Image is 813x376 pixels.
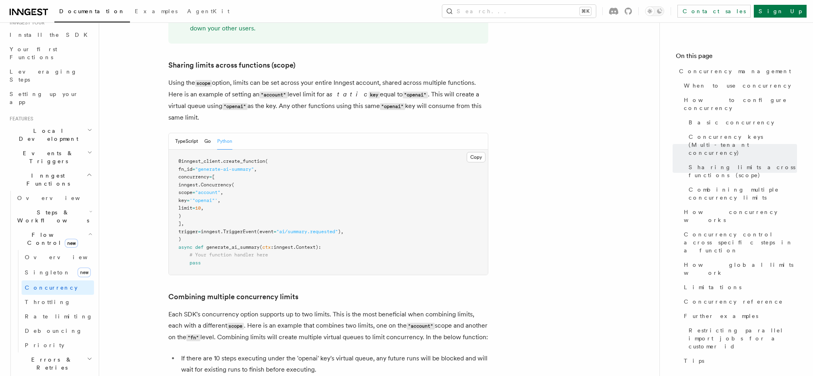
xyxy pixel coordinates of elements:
[178,244,192,250] span: async
[10,91,78,105] span: Setting up your app
[679,67,791,75] span: Concurrency management
[293,244,296,250] span: .
[407,323,435,330] code: "account"
[6,64,94,87] a: Leveraging Steps
[271,244,274,250] span: :
[681,205,797,227] a: How concurrency works
[209,174,212,180] span: =
[22,280,94,295] a: Concurrency
[25,269,70,276] span: Singleton
[296,244,321,250] span: Context):
[192,166,195,172] span: =
[681,280,797,294] a: Limitations
[223,158,265,164] span: create_function
[685,115,797,130] a: Basic concurrency
[65,239,78,248] span: new
[22,309,94,324] a: Rate limiting
[201,229,223,234] span: inngest.
[260,92,288,98] code: "account"
[190,198,218,203] span: '"openai"'
[14,231,88,247] span: Flow Control
[178,198,187,203] span: key
[276,229,338,234] span: "ai/summary.requested"
[467,152,485,162] button: Copy
[212,174,215,180] span: [
[179,353,488,375] li: If there are 10 steps executing under the 'openai' key's virtual queue, any future runs will be b...
[17,195,100,201] span: Overview
[178,236,181,242] span: )
[6,124,94,146] button: Local Development
[14,208,89,224] span: Steps & Workflows
[6,172,86,188] span: Inngest Functions
[681,78,797,93] a: When to use concurrency
[22,250,94,264] a: Overview
[178,205,192,211] span: limit
[25,284,78,291] span: Concurrency
[130,2,182,22] a: Examples
[754,5,807,18] a: Sign Up
[14,352,94,375] button: Errors & Retries
[78,268,91,277] span: new
[684,208,797,224] span: How concurrency works
[689,133,797,157] span: Concurrency keys (Multi-tenant concurrency)
[6,149,87,165] span: Events & Triggers
[14,228,94,250] button: Flow Controlnew
[338,229,344,234] span: ),
[204,133,211,150] button: Go
[274,244,293,250] span: inngest
[6,146,94,168] button: Events & Triggers
[175,133,198,150] button: TypeScript
[681,309,797,323] a: Further examples
[25,313,93,320] span: Rate limiting
[689,118,774,126] span: Basic concurrency
[10,32,92,38] span: Install the SDK
[369,92,380,98] code: key
[685,323,797,354] a: Restricting parallel import jobs for a customer id
[676,64,797,78] a: Concurrency management
[14,356,87,372] span: Errors & Retries
[442,5,596,18] button: Search...⌘K
[220,190,223,195] span: ,
[380,103,405,110] code: "openai"
[274,229,276,234] span: =
[22,338,94,352] a: Priority
[580,7,591,15] kbd: ⌘K
[265,158,268,164] span: (
[684,261,797,277] span: How global limits work
[190,260,201,266] span: pass
[168,309,488,343] p: Each SDK's concurrency option supports up to two limits. This is the most beneficial when combini...
[195,190,220,195] span: "account"
[14,191,94,205] a: Overview
[217,133,232,150] button: Python
[262,244,271,250] span: ctx
[178,182,201,188] span: inngest.
[689,326,797,350] span: Restricting parallel import jobs for a customer id
[330,90,367,98] em: static
[689,186,797,202] span: Combining multiple concurrency limits
[54,2,130,22] a: Documentation
[10,46,57,60] span: Your first Functions
[6,168,94,191] button: Inngest Functions
[681,227,797,258] a: Concurrency control across specific steps in a function
[684,298,783,306] span: Concurrency reference
[6,28,94,42] a: Install the SDK
[22,264,94,280] a: Singletonnew
[223,229,257,234] span: TriggerEvent
[14,205,94,228] button: Steps & Workflows
[25,299,71,305] span: Throttling
[6,42,94,64] a: Your first Functions
[195,80,212,87] code: scope
[187,198,190,203] span: =
[25,342,64,348] span: Priority
[684,283,741,291] span: Limitations
[14,250,94,352] div: Flow Controlnew
[178,174,209,180] span: concurrency
[192,190,195,195] span: =
[178,158,220,164] span: @inngest_client
[684,96,797,112] span: How to configure concurrency
[201,182,232,188] span: Concurrency
[222,103,248,110] code: "openai"
[403,92,428,98] code: "openai"
[186,334,200,341] code: "fn"
[168,291,298,302] a: Combining multiple concurrency limits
